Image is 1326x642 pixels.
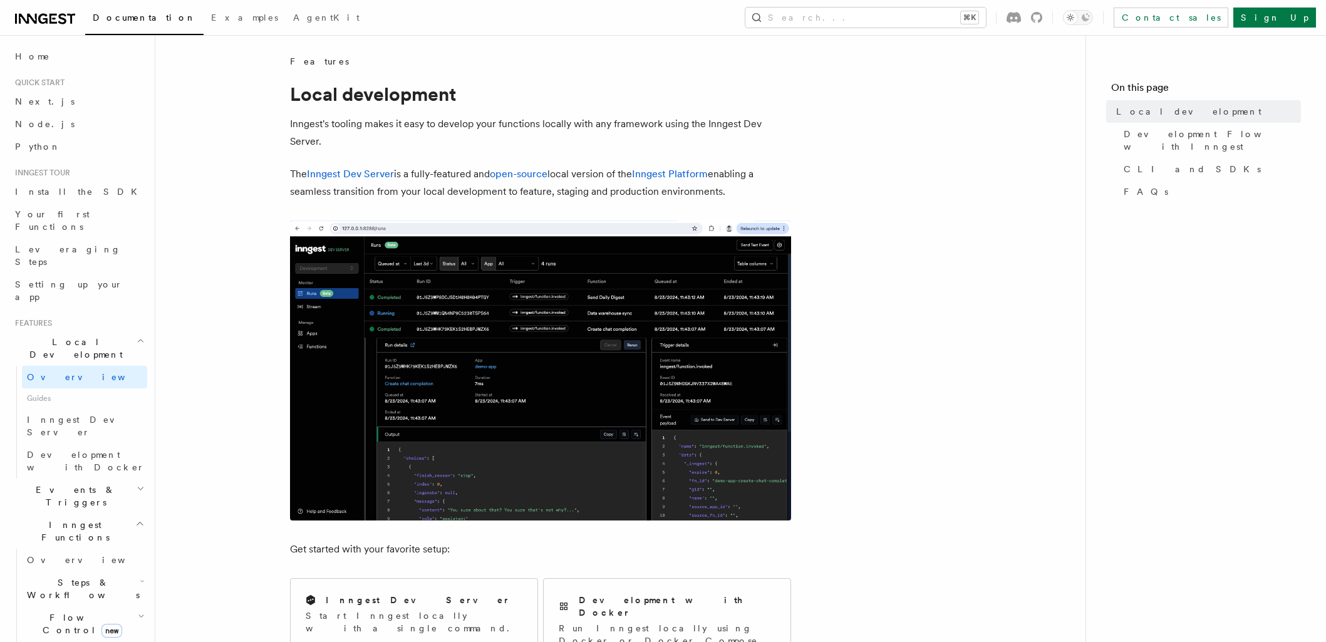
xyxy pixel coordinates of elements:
[10,519,135,544] span: Inngest Functions
[1124,163,1261,175] span: CLI and SDKs
[10,318,52,328] span: Features
[1119,123,1301,158] a: Development Flow with Inngest
[290,541,791,558] p: Get started with your favorite setup:
[10,336,137,361] span: Local Development
[10,90,147,113] a: Next.js
[27,415,134,437] span: Inngest Dev Server
[27,372,156,382] span: Overview
[10,366,147,479] div: Local Development
[306,609,522,634] p: Start Inngest locally with a single command.
[293,13,360,23] span: AgentKit
[93,13,196,23] span: Documentation
[85,4,204,35] a: Documentation
[1111,80,1301,100] h4: On this page
[1114,8,1228,28] a: Contact sales
[307,168,394,180] a: Inngest Dev Server
[1063,10,1093,25] button: Toggle dark mode
[10,514,147,549] button: Inngest Functions
[326,594,510,606] h2: Inngest Dev Server
[22,388,147,408] span: Guides
[290,165,791,200] p: The is a fully-featured and local version of the enabling a seamless transition from your local d...
[15,209,90,232] span: Your first Functions
[211,13,278,23] span: Examples
[22,366,147,388] a: Overview
[27,450,145,472] span: Development with Docker
[745,8,986,28] button: Search...⌘K
[290,220,791,520] img: The Inngest Dev Server on the Functions page
[22,443,147,479] a: Development with Docker
[1119,158,1301,180] a: CLI and SDKs
[27,555,156,565] span: Overview
[632,168,708,180] a: Inngest Platform
[22,408,147,443] a: Inngest Dev Server
[10,331,147,366] button: Local Development
[1124,185,1168,198] span: FAQs
[1116,105,1261,118] span: Local development
[10,168,70,178] span: Inngest tour
[204,4,286,34] a: Examples
[15,244,121,267] span: Leveraging Steps
[490,168,547,180] a: open-source
[286,4,367,34] a: AgentKit
[290,83,791,105] h1: Local development
[10,203,147,238] a: Your first Functions
[10,238,147,273] a: Leveraging Steps
[10,479,147,514] button: Events & Triggers
[10,78,65,88] span: Quick start
[15,96,75,106] span: Next.js
[1119,180,1301,203] a: FAQs
[961,11,978,24] kbd: ⌘K
[1233,8,1316,28] a: Sign Up
[22,549,147,571] a: Overview
[1124,128,1301,153] span: Development Flow with Inngest
[15,279,123,302] span: Setting up your app
[101,624,122,638] span: new
[22,606,147,641] button: Flow Controlnew
[22,571,147,606] button: Steps & Workflows
[15,50,50,63] span: Home
[15,119,75,129] span: Node.js
[10,113,147,135] a: Node.js
[10,484,137,509] span: Events & Triggers
[10,135,147,158] a: Python
[10,45,147,68] a: Home
[290,115,791,150] p: Inngest's tooling makes it easy to develop your functions locally with any framework using the In...
[290,55,349,68] span: Features
[22,576,140,601] span: Steps & Workflows
[1111,100,1301,123] a: Local development
[579,594,775,619] h2: Development with Docker
[10,180,147,203] a: Install the SDK
[15,142,61,152] span: Python
[10,273,147,308] a: Setting up your app
[22,611,138,636] span: Flow Control
[15,187,145,197] span: Install the SDK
